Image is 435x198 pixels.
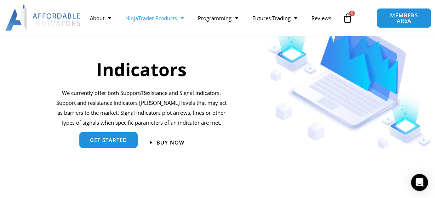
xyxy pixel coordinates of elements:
a: get started [79,132,138,148]
a: 0 [332,8,363,28]
a: Reviews [304,10,338,26]
a: Buy now [150,140,184,145]
span: get started [90,137,127,143]
span: MEMBERS AREA [384,13,424,23]
span: 0 [349,11,355,16]
a: NinjaTrader Products [118,10,190,26]
a: About [82,10,118,26]
a: MEMBERS AREA [377,8,431,28]
div: Open Intercom Messenger [411,174,428,191]
span: Buy now [156,140,184,145]
img: LogoAI | Affordable Indicators – NinjaTrader [5,5,81,31]
nav: Menu [82,10,339,26]
a: Programming [190,10,245,26]
p: We currently offer both Support/Resistance and Signal Indicators. Support and resistance indicato... [55,88,228,128]
h2: Indicators [55,58,228,81]
img: Indicators 1 | Affordable Indicators – NinjaTrader [268,17,431,149]
a: Futures Trading [245,10,304,26]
